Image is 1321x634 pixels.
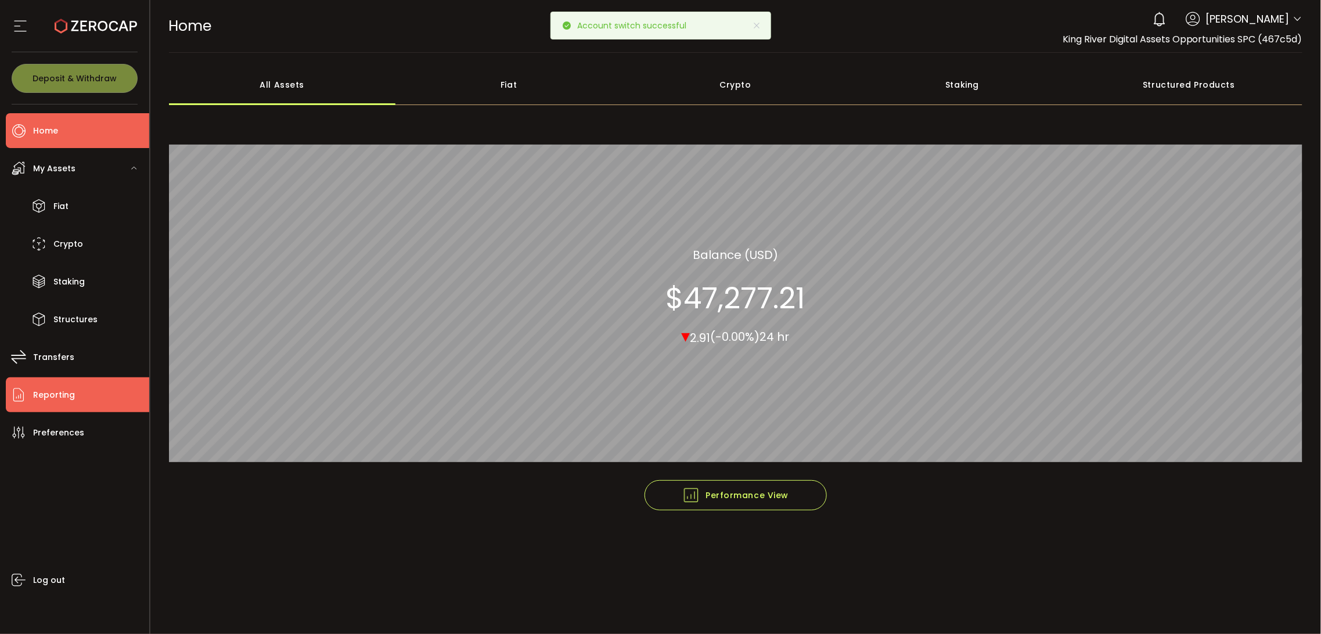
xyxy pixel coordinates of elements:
[666,281,805,316] section: $47,277.21
[169,64,396,105] div: All Assets
[682,323,690,348] span: ▾
[693,246,778,264] section: Balance (USD)
[395,64,622,105] div: Fiat
[578,21,696,30] p: Account switch successful
[33,123,58,139] span: Home
[169,16,212,36] span: Home
[622,64,850,105] div: Crypto
[33,349,74,366] span: Transfers
[53,198,69,215] span: Fiat
[711,329,760,345] span: (-0.00%)
[1263,578,1321,634] iframe: Chat Widget
[53,311,98,328] span: Structures
[645,480,827,510] button: Performance View
[682,487,789,504] span: Performance View
[1063,33,1302,46] span: King River Digital Assets Opportunities SPC (467c5d)
[12,64,138,93] button: Deposit & Withdraw
[760,329,790,345] span: 24 hr
[53,273,85,290] span: Staking
[33,387,75,404] span: Reporting
[1076,64,1303,105] div: Structured Products
[849,64,1076,105] div: Staking
[690,330,711,346] span: 2.91
[33,160,75,177] span: My Assets
[33,74,117,82] span: Deposit & Withdraw
[33,572,65,589] span: Log out
[33,424,84,441] span: Preferences
[53,236,83,253] span: Crypto
[1206,11,1290,27] span: [PERSON_NAME]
